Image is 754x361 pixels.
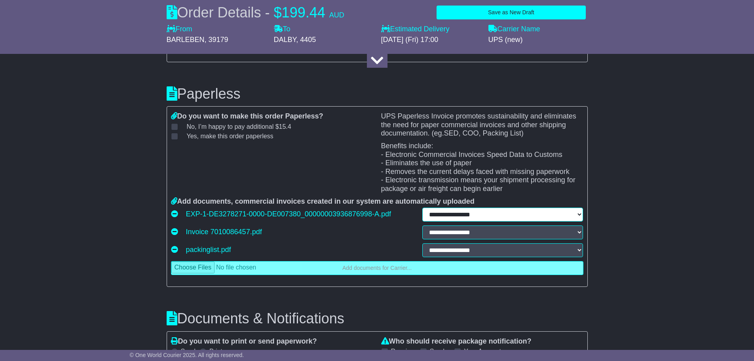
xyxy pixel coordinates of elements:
span: © One World Courier 2025. All rights reserved. [130,352,244,358]
span: 199.44 [282,4,325,21]
label: Yes, make this order paperless [177,132,273,140]
button: Save as New Draft [437,6,585,19]
span: , 39179 [205,36,228,44]
div: UPS (new) [488,36,588,44]
div: [DATE] (Fri) 17:00 [381,36,481,44]
span: BARLEBEN [167,36,205,44]
label: Estimated Delivery [381,25,481,34]
span: $ [274,4,282,21]
p: Benefits include: - Electronic Commercial Invoices Speed Data to Customs - Eliminates the use of ... [381,142,583,193]
div: Order Details - [167,4,344,21]
label: Sender [430,348,450,355]
a: Add documents for Carrier... [171,261,583,275]
h3: Paperless [167,86,588,102]
span: DALBY [274,36,296,44]
label: Carrier Name [488,25,540,34]
span: 15.4 [279,123,291,130]
label: Do you want to print or send paperwork? [171,337,317,346]
label: Who should receive package notification? [381,337,532,346]
a: packinglist.pdf [186,244,231,256]
h3: Documents & Notifications [167,311,588,327]
label: Do you want to make this order Paperless? [171,112,323,121]
span: , 4405 [296,36,316,44]
a: Invoice 7010086457.pdf [186,226,262,238]
span: AUD [329,11,344,19]
label: To [274,25,291,34]
label: Add documents, commercial invoices created in our system are automatically uploaded [171,197,475,206]
span: , I’m happy to pay additional $ [195,123,291,130]
label: Send [181,348,196,355]
a: EXP-1-DE3278271-0000-DE007380_00000003936876998-A.pdf [186,208,391,220]
label: From [167,25,192,34]
span: No [187,123,291,130]
label: Receiver [391,348,416,355]
p: UPS Paperless Invoice promotes sustainability and eliminates the need for paper commercial invoic... [381,112,583,138]
label: Your Account [464,348,501,355]
label: Print [209,348,222,355]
